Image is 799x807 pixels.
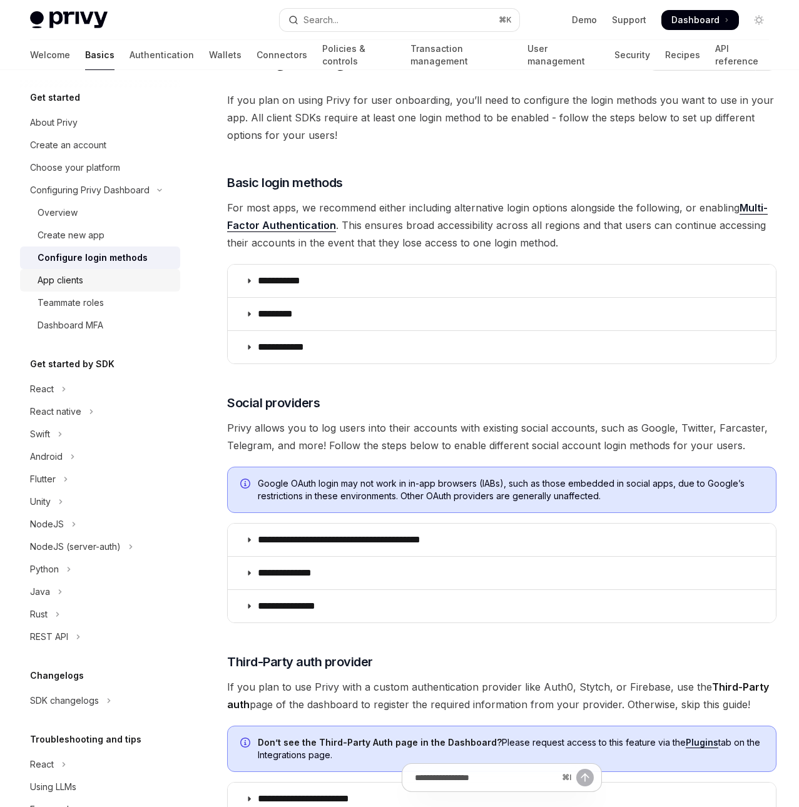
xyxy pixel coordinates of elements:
div: Configuring Privy Dashboard [30,183,150,198]
span: Basic login methods [227,174,343,191]
span: Dashboard [671,14,720,26]
a: Recipes [665,40,700,70]
button: Toggle Android section [20,445,180,468]
a: API reference [715,40,769,70]
span: Social providers [227,394,320,412]
a: Create new app [20,224,180,246]
a: Dashboard [661,10,739,30]
div: Configure login methods [38,250,148,265]
span: Privy allows you to log users into their accounts with existing social accounts, such as Google, ... [227,419,776,454]
span: Third-Party auth provider [227,653,373,671]
a: Policies & controls [322,40,395,70]
div: Using LLMs [30,779,76,794]
span: Google OAuth login may not work in in-app browsers (IABs), such as those embedded in social apps,... [258,477,763,502]
button: Toggle Flutter section [20,468,180,490]
div: Teammate roles [38,295,104,310]
button: Toggle React native section [20,400,180,423]
button: Toggle dark mode [749,10,769,30]
div: Rust [30,607,48,622]
input: Ask a question... [415,764,557,791]
div: REST API [30,629,68,644]
button: Toggle React section [20,753,180,776]
div: Choose your platform [30,160,120,175]
span: If you plan on using Privy for user onboarding, you’ll need to configure the login methods you wa... [227,91,776,144]
a: Basics [85,40,115,70]
div: Create new app [38,228,104,243]
a: Security [614,40,650,70]
strong: Don’t see the Third-Party Auth page in the Dashboard? [258,737,502,748]
a: Teammate roles [20,292,180,314]
a: Using LLMs [20,776,180,798]
div: React native [30,404,81,419]
svg: Info [240,738,253,750]
button: Toggle Unity section [20,490,180,513]
svg: Info [240,479,253,491]
button: Toggle Configuring Privy Dashboard section [20,179,180,201]
button: Toggle REST API section [20,626,180,648]
a: Connectors [257,40,307,70]
a: Plugins [686,737,718,748]
a: About Privy [20,111,180,134]
span: ⌘ K [499,15,512,25]
div: Dashboard MFA [38,318,103,333]
div: Overview [38,205,78,220]
div: Create an account [30,138,106,153]
button: Toggle Python section [20,558,180,581]
a: Wallets [209,40,242,70]
div: NodeJS (server-auth) [30,539,121,554]
button: Toggle React section [20,378,180,400]
button: Toggle Java section [20,581,180,603]
a: Support [612,14,646,26]
a: Authentication [130,40,194,70]
div: Java [30,584,50,599]
button: Toggle NodeJS (server-auth) section [20,535,180,558]
div: Unity [30,494,51,509]
div: React [30,382,54,397]
div: NodeJS [30,517,64,532]
h5: Troubleshooting and tips [30,732,141,747]
h5: Get started by SDK [30,357,115,372]
span: Please request access to this feature via the tab on the Integrations page. [258,736,763,761]
div: Search... [303,13,338,28]
a: Choose your platform [20,156,180,179]
button: Toggle Rust section [20,603,180,626]
button: Toggle Swift section [20,423,180,445]
a: App clients [20,269,180,292]
div: SDK changelogs [30,693,99,708]
button: Toggle NodeJS section [20,513,180,535]
a: Create an account [20,134,180,156]
a: Dashboard MFA [20,314,180,337]
div: Android [30,449,63,464]
div: Python [30,562,59,577]
div: Swift [30,427,50,442]
a: Overview [20,201,180,224]
div: App clients [38,273,83,288]
img: light logo [30,11,108,29]
button: Send message [576,769,594,786]
a: Welcome [30,40,70,70]
h5: Changelogs [30,668,84,683]
a: Configure login methods [20,246,180,269]
a: Demo [572,14,597,26]
div: React [30,757,54,772]
button: Open search [280,9,519,31]
div: Flutter [30,472,56,487]
div: About Privy [30,115,78,130]
span: For most apps, we recommend either including alternative login options alongside the following, o... [227,199,776,251]
a: Transaction management [410,40,512,70]
a: User management [527,40,600,70]
span: If you plan to use Privy with a custom authentication provider like Auth0, Stytch, or Firebase, u... [227,678,776,713]
button: Toggle SDK changelogs section [20,689,180,712]
h5: Get started [30,90,80,105]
